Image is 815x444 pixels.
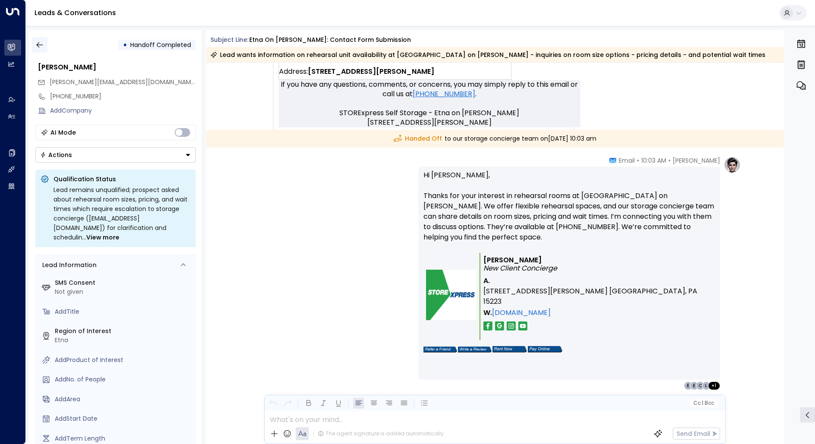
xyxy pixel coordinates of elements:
div: AddArea [55,395,192,404]
img: storexpress_google.png [495,321,504,331]
i: New Client Concierge [483,263,557,273]
div: AddStart Date [55,414,192,423]
a: [PHONE_NUMBER] [413,89,475,99]
span: STORExpress Self Storage - Etna on [PERSON_NAME] [339,108,519,118]
span: erik.pitluga@gmail.com [50,78,196,87]
span: • [637,156,639,165]
span: Address: [279,64,308,79]
span: Email [619,156,635,165]
b: [PERSON_NAME] [483,255,542,265]
img: storexpres_fb.png [483,321,492,331]
img: storexpress_write.png [458,346,492,353]
div: AI Mode [50,128,76,137]
img: storexpress_insta.png [507,321,516,331]
span: Subject Line: [210,35,248,44]
span: [STREET_ADDRESS][PERSON_NAME] [367,118,492,127]
div: [PERSON_NAME] [38,62,196,72]
span: Cc Bcc [693,400,714,406]
div: Lead Information [39,261,97,270]
div: C [696,381,705,390]
button: Cc|Bcc [690,399,717,407]
p: Qualification Status [53,175,191,183]
label: SMS Consent [55,278,192,287]
div: Actions [40,151,72,159]
div: AddTerm Length [55,434,192,443]
div: AddProduct of Interest [55,356,192,365]
div: The agent signature is added automatically [318,430,444,438]
div: Not given [55,287,192,296]
div: [PHONE_NUMBER] [50,92,196,101]
label: Region of Interest [55,327,192,336]
img: storexpress_pay.png [528,346,562,353]
span: Handed Off [394,134,442,143]
span: 10:03 AM [641,156,666,165]
img: profile-logo.png [724,156,741,173]
div: Lead remains unqualified; prospect asked about rehearsal room sizes, pricing, and wait times whic... [53,185,191,242]
div: Button group with a nested menu [35,147,196,163]
img: storexpress_logo.png [426,270,476,320]
div: Etna [55,336,192,345]
span: | [702,400,703,406]
span: [PERSON_NAME] [673,156,720,165]
div: Lead wants information on rehearsal unit availability at [GEOGRAPHIC_DATA] on [PERSON_NAME] - inq... [210,50,765,59]
div: E [684,381,693,390]
span: W. [483,308,492,318]
span: If you have any questions, comments, or concerns, you may simply reply to this email or call us at . [279,80,580,99]
button: Undo [267,398,278,409]
div: Etna on [PERSON_NAME]: Contact Form Submission [249,35,411,44]
img: storexpress_rent.png [492,346,527,353]
button: Actions [35,147,196,163]
div: to our storage concierge team on [DATE] 10:03 am [206,130,784,148]
span: Handoff Completed [130,41,191,49]
p: Hi [PERSON_NAME], Thanks for your interest in rehearsal rooms at [GEOGRAPHIC_DATA] on [PERSON_NAM... [423,170,715,253]
span: [PERSON_NAME][EMAIL_ADDRESS][DOMAIN_NAME] [50,78,197,86]
span: View more [86,233,119,242]
div: AddCompany [50,106,196,115]
a: Leads & Conversations [34,8,116,18]
div: AddTitle [55,307,192,316]
img: storexpress_yt.png [518,321,527,331]
span: [STREET_ADDRESS][PERSON_NAME] [GEOGRAPHIC_DATA], PA 15223 [483,286,712,307]
div: • [123,37,127,53]
span: A. [483,276,490,286]
img: storexpress_refer.png [423,346,457,353]
div: L [702,381,711,390]
div: E [690,381,699,390]
div: + 1 [708,381,720,390]
strong: [STREET_ADDRESS][PERSON_NAME] [308,66,434,76]
button: Redo [282,398,293,409]
a: [DOMAIN_NAME] [492,308,551,318]
span: • [668,156,671,165]
div: AddNo. of People [55,375,192,384]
